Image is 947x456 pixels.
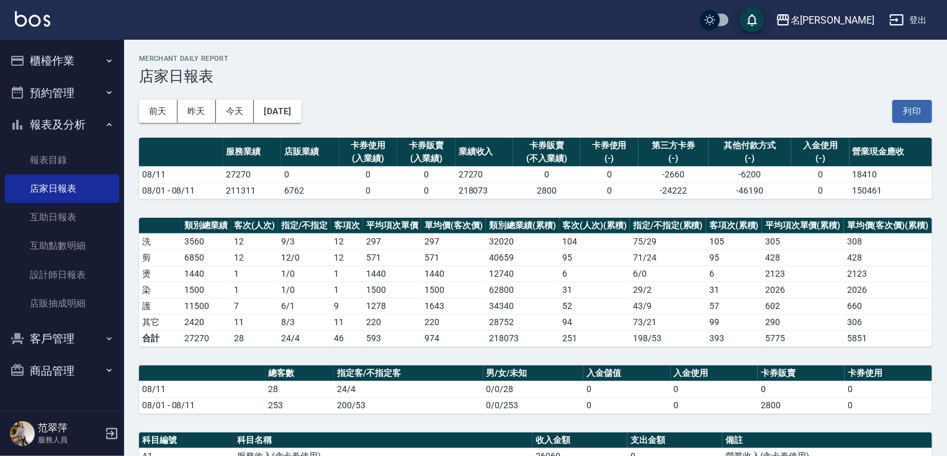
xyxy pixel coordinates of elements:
[486,298,559,314] td: 34340
[331,330,363,346] td: 46
[850,166,932,182] td: 18410
[397,166,456,182] td: 0
[513,182,580,199] td: 2800
[181,298,231,314] td: 11500
[844,218,932,234] th: 單均價(客次價)(累積)
[630,330,706,346] td: 198/53
[456,138,514,167] th: 業績收入
[5,109,119,141] button: 報表及分析
[791,12,874,28] div: 名[PERSON_NAME]
[559,266,630,282] td: 6
[791,182,850,199] td: 0
[5,77,119,109] button: 預約管理
[758,397,845,413] td: 2800
[177,100,216,123] button: 昨天
[5,355,119,387] button: 商品管理
[139,365,932,414] table: a dense table
[706,298,762,314] td: 57
[583,365,670,382] th: 入金儲值
[281,166,339,182] td: 0
[421,282,486,298] td: 1500
[456,182,514,199] td: 218073
[559,298,630,314] td: 52
[15,11,50,27] img: Logo
[630,314,706,330] td: 73 / 21
[642,152,706,165] div: (-)
[630,298,706,314] td: 43 / 9
[5,289,119,318] a: 店販抽成明細
[850,138,932,167] th: 營業現金應收
[722,432,932,449] th: 備註
[231,218,278,234] th: 客次(人次)
[400,139,452,152] div: 卡券販賣
[5,261,119,289] a: 設計師日報表
[5,45,119,77] button: 櫃檯作業
[762,330,844,346] td: 5775
[559,218,630,234] th: 客次(人次)(累積)
[334,397,483,413] td: 200/53
[844,282,932,298] td: 2026
[363,282,421,298] td: 1500
[630,233,706,249] td: 75 / 29
[844,314,932,330] td: 306
[278,282,331,298] td: 1 / 0
[231,298,278,314] td: 7
[583,139,635,152] div: 卡券使用
[266,381,334,397] td: 28
[486,233,559,249] td: 32020
[10,421,35,446] img: Person
[5,203,119,231] a: 互助日報表
[486,266,559,282] td: 12740
[331,314,363,330] td: 11
[671,365,758,382] th: 入金使用
[231,314,278,330] td: 11
[639,182,709,199] td: -24222
[456,166,514,182] td: 27270
[400,152,452,165] div: (入業績)
[139,282,181,298] td: 染
[223,166,282,182] td: 27270
[771,7,879,33] button: 名[PERSON_NAME]
[139,218,932,347] table: a dense table
[845,365,932,382] th: 卡券使用
[231,266,278,282] td: 1
[223,182,282,199] td: 211311
[139,330,181,346] td: 合計
[139,314,181,330] td: 其它
[758,365,845,382] th: 卡券販賣
[421,298,486,314] td: 1643
[762,298,844,314] td: 602
[339,182,398,199] td: 0
[181,330,231,346] td: 27270
[139,432,234,449] th: 科目編號
[334,365,483,382] th: 指定客/不指定客
[844,298,932,314] td: 660
[278,298,331,314] td: 6 / 1
[38,422,101,434] h5: 范翠萍
[483,397,584,413] td: 0/0/253
[706,330,762,346] td: 393
[844,330,932,346] td: 5851
[892,100,932,123] button: 列印
[231,249,278,266] td: 12
[845,397,932,413] td: 0
[343,139,395,152] div: 卡券使用
[331,249,363,266] td: 12
[762,282,844,298] td: 2026
[486,249,559,266] td: 40659
[363,298,421,314] td: 1278
[278,233,331,249] td: 9 / 3
[486,218,559,234] th: 類別總業績(累積)
[794,152,846,165] div: (-)
[281,182,339,199] td: 6762
[559,233,630,249] td: 104
[38,434,101,445] p: 服務人員
[254,100,301,123] button: [DATE]
[486,282,559,298] td: 62800
[397,182,456,199] td: 0
[844,266,932,282] td: 2123
[630,218,706,234] th: 指定/不指定(累積)
[139,381,266,397] td: 08/11
[884,9,932,32] button: 登出
[363,218,421,234] th: 平均項次單價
